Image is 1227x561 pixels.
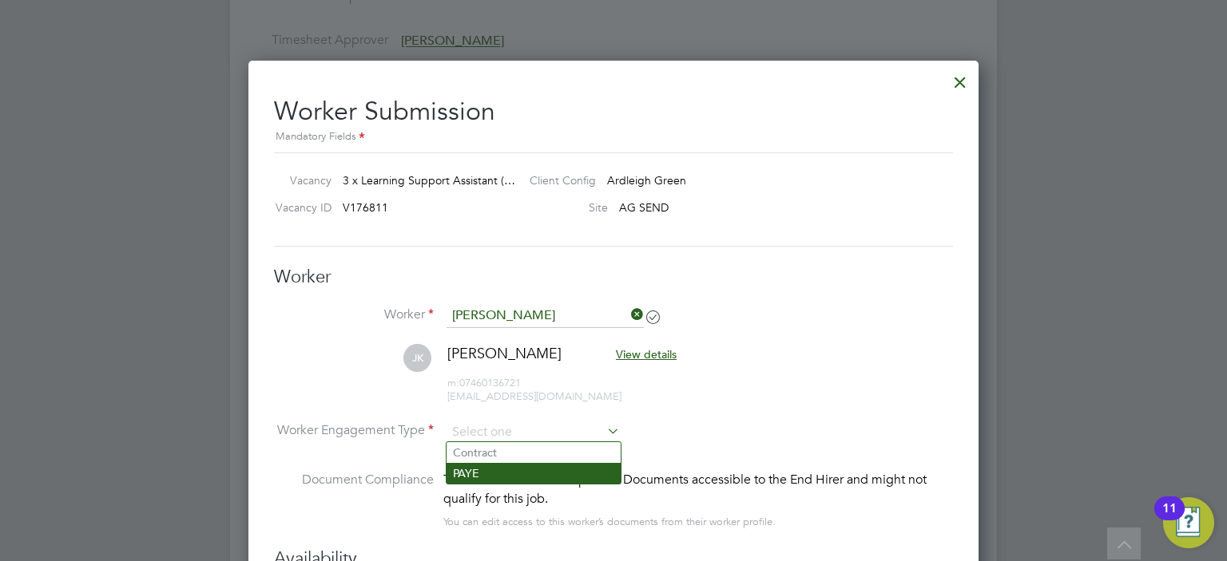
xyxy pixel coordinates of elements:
[447,304,644,328] input: Search for...
[1163,497,1214,548] button: Open Resource Center, 11 new notifications
[619,200,669,215] span: AG SEND
[443,512,776,531] div: You can edit access to this worker’s documents from their worker profile.
[447,463,621,484] li: PAYE
[274,422,434,439] label: Worker Engagement Type
[443,470,953,508] div: This worker has no Compliance Documents accessible to the End Hirer and might not qualify for thi...
[616,347,677,361] span: View details
[447,421,620,444] input: Select one
[268,200,332,215] label: Vacancy ID
[607,173,686,188] span: Ardleigh Green
[517,173,596,188] label: Client Config
[447,344,562,362] span: [PERSON_NAME]
[274,266,953,289] h3: Worker
[274,128,953,146] div: Mandatory Fields
[274,470,434,528] label: Document Compliance
[1162,508,1177,529] div: 11
[447,442,621,463] li: Contract
[343,200,388,215] span: V176811
[447,376,521,389] span: 07460136721
[268,173,332,188] label: Vacancy
[447,376,459,389] span: m:
[343,173,515,188] span: 3 x Learning Support Assistant (…
[274,83,953,146] h2: Worker Submission
[517,200,608,215] label: Site
[403,344,431,372] span: JK
[447,389,621,403] span: [EMAIL_ADDRESS][DOMAIN_NAME]
[274,306,434,323] label: Worker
